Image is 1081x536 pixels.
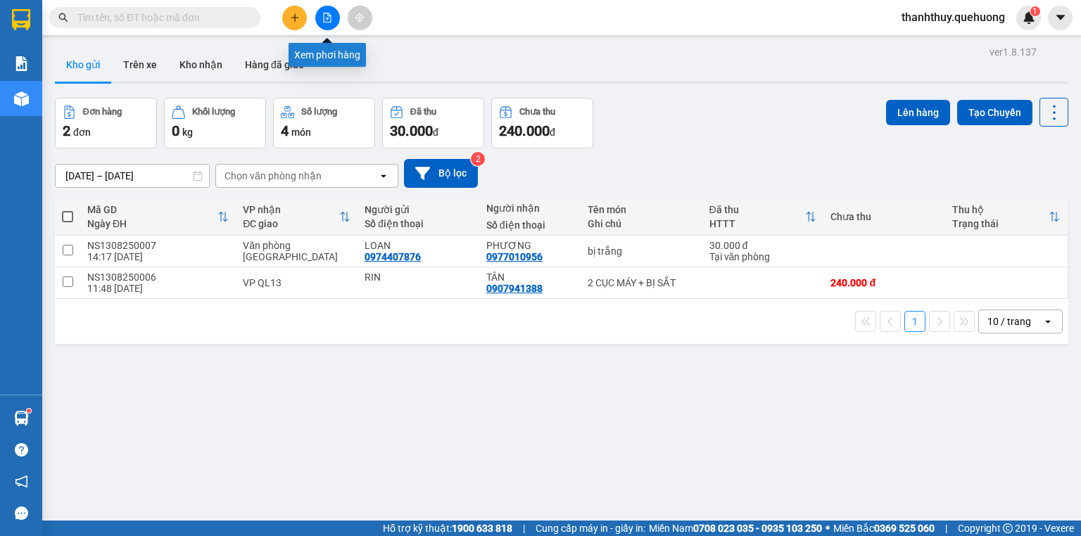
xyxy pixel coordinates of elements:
svg: open [1042,316,1054,327]
span: caret-down [1054,11,1067,24]
div: 2 CỤC MÁY + BỊ SẮT [588,277,695,288]
button: file-add [315,6,340,30]
th: Toggle SortBy [702,198,824,236]
span: search [58,13,68,23]
th: Toggle SortBy [236,198,358,236]
span: 4 [281,122,289,139]
div: 0977010956 [486,251,543,262]
span: 2 [63,122,70,139]
img: solution-icon [14,56,29,71]
button: Hàng đã giao [234,48,315,82]
span: | [523,521,525,536]
button: Khối lượng0kg [164,98,266,148]
span: file-add [322,13,332,23]
button: Đã thu30.000đ [382,98,484,148]
div: Ngày ĐH [87,218,217,229]
button: Chưa thu240.000đ [491,98,593,148]
div: Trạng thái [952,218,1049,229]
div: Người gửi [365,204,472,215]
div: Chưa thu [830,211,938,222]
sup: 2 [471,152,485,166]
button: Kho nhận [168,48,234,82]
div: Thu hộ [952,204,1049,215]
sup: 1 [1030,6,1040,16]
input: Tìm tên, số ĐT hoặc mã đơn [77,10,244,25]
div: ver 1.8.137 [990,44,1037,60]
div: 10 / trang [987,314,1031,328]
img: warehouse-icon [14,411,29,426]
span: copyright [1003,523,1013,533]
img: icon-new-feature [1023,11,1035,24]
span: question-circle [15,443,28,457]
div: Số lượng [301,107,337,117]
div: 240.000 đ [830,277,938,288]
div: 0974407876 [365,251,421,262]
button: Trên xe [112,48,168,82]
strong: 1900 633 818 [452,523,512,534]
div: Đã thu [709,204,806,215]
button: plus [282,6,307,30]
span: kg [182,127,193,138]
button: 1 [904,311,925,332]
div: 0907941388 [486,283,543,294]
button: caret-down [1048,6,1073,30]
span: 240.000 [499,122,550,139]
div: RIN [365,272,472,283]
div: Khối lượng [192,107,235,117]
div: ĐC giao [243,218,339,229]
span: Miền Bắc [833,521,935,536]
div: Số điện thoại [486,219,574,231]
button: Tạo Chuyến [957,100,1032,125]
div: Chọn văn phòng nhận [225,169,322,183]
span: 0 [172,122,179,139]
div: Tên món [588,204,695,215]
svg: open [378,170,389,181]
div: Mã GD [87,204,217,215]
div: NS1308250006 [87,272,229,283]
div: 11:48 [DATE] [87,283,229,294]
button: Lên hàng [886,100,950,125]
th: Toggle SortBy [945,198,1067,236]
div: TÂN [486,272,574,283]
div: Văn phòng [GEOGRAPHIC_DATA] [243,240,350,262]
span: thanhthuy.quehuong [890,8,1016,26]
div: 30.000 đ [709,240,817,251]
span: | [945,521,947,536]
strong: 0369 525 060 [874,523,935,534]
div: VP QL13 [243,277,350,288]
img: logo-vxr [12,9,30,30]
span: plus [290,13,300,23]
span: món [291,127,311,138]
span: aim [355,13,365,23]
img: warehouse-icon [14,91,29,106]
button: Đơn hàng2đơn [55,98,157,148]
div: Đơn hàng [83,107,122,117]
span: message [15,506,28,520]
input: Select a date range. [56,165,209,187]
span: 1 [1032,6,1037,16]
div: 14:17 [DATE] [87,251,229,262]
span: notification [15,475,28,488]
div: Đã thu [410,107,436,117]
div: VP nhận [243,204,339,215]
sup: 1 [27,409,31,413]
span: 30.000 [390,122,433,139]
span: đ [550,127,555,138]
strong: 0708 023 035 - 0935 103 250 [693,523,822,534]
div: Người nhận [486,203,574,214]
div: LOAN [365,240,472,251]
span: đ [433,127,438,138]
button: Số lượng4món [273,98,375,148]
div: Số điện thoại [365,218,472,229]
span: Hỗ trợ kỹ thuật: [383,521,512,536]
button: Kho gửi [55,48,112,82]
div: Tại văn phòng [709,251,817,262]
div: Ghi chú [588,218,695,229]
span: Cung cấp máy in - giấy in: [536,521,645,536]
span: ⚪️ [826,525,830,531]
button: aim [348,6,372,30]
th: Toggle SortBy [80,198,236,236]
div: Chưa thu [519,107,555,117]
div: HTTT [709,218,806,229]
div: PHƯỢNG [486,240,574,251]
